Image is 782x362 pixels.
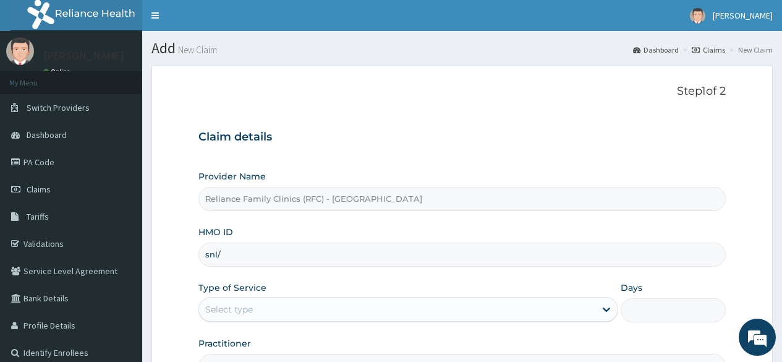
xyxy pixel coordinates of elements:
span: Claims [27,184,51,195]
span: Switch Providers [27,102,90,113]
li: New Claim [726,45,773,55]
label: Practitioner [198,337,251,350]
label: Days [621,282,642,294]
h1: Add [151,40,773,56]
p: Step 1 of 2 [198,85,726,98]
a: Online [43,67,73,76]
p: [PERSON_NAME] [43,50,124,61]
h3: Claim details [198,131,726,144]
div: Select type [205,303,253,316]
label: HMO ID [198,226,233,238]
img: User Image [6,37,34,65]
span: Tariffs [27,211,49,222]
img: User Image [690,8,705,24]
a: Dashboard [633,45,679,55]
small: New Claim [176,45,217,54]
span: [PERSON_NAME] [713,10,773,21]
span: Dashboard [27,129,67,140]
label: Provider Name [198,170,266,183]
a: Claims [692,45,725,55]
input: Enter HMO ID [198,243,726,267]
label: Type of Service [198,282,266,294]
